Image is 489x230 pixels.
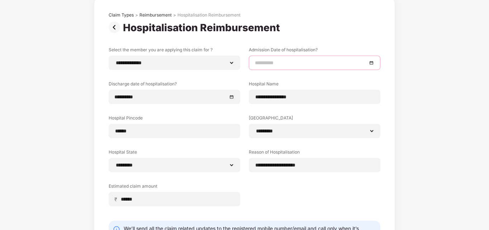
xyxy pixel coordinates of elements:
[249,47,380,56] label: Admission Date of hospitalisation?
[173,12,176,18] div: >
[109,47,240,56] label: Select the member you are applying this claim for ?
[123,22,283,34] div: Hospitalisation Reimbursement
[249,149,380,158] label: Reason of Hospitalisation
[109,81,240,90] label: Discharge date of hospitalisation?
[249,115,380,124] label: [GEOGRAPHIC_DATA]
[109,12,134,18] div: Claim Types
[249,81,380,90] label: Hospital Name
[109,149,240,158] label: Hospital State
[109,115,240,124] label: Hospital Pincode
[114,196,120,203] span: ₹
[135,12,138,18] div: >
[109,22,123,33] img: svg+xml;base64,PHN2ZyBpZD0iUHJldi0zMngzMiIgeG1sbnM9Imh0dHA6Ly93d3cudzMub3JnLzIwMDAvc3ZnIiB3aWR0aD...
[109,183,240,192] label: Estimated claim amount
[139,12,172,18] div: Reimbursement
[177,12,241,18] div: Hospitalisation Reimbursement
